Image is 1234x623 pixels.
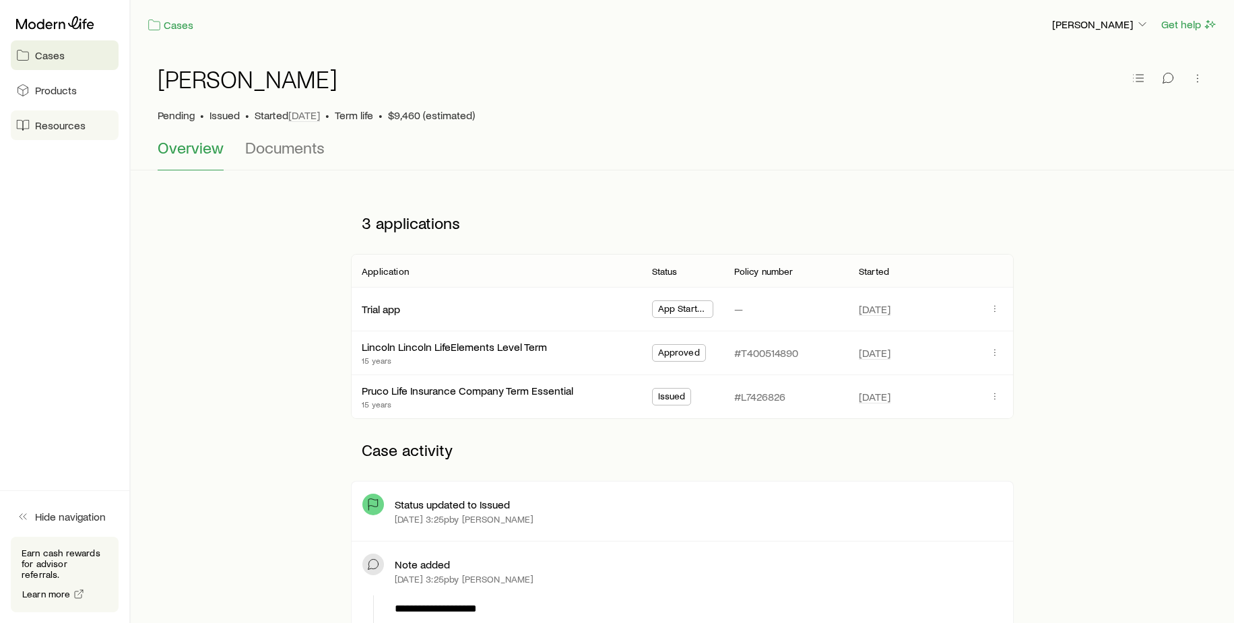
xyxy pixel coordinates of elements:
span: [DATE] [859,346,890,360]
p: Case activity [351,430,1014,470]
div: Trial app [362,302,400,317]
a: Trial app [362,302,400,315]
p: Status [652,266,678,277]
p: Earn cash rewards for advisor referrals. [22,548,108,580]
span: $9,460 (estimated) [388,108,475,122]
button: Hide navigation [11,502,119,531]
span: Documents [245,138,325,157]
span: Hide navigation [35,510,106,523]
span: • [325,108,329,122]
span: Approved [658,347,700,361]
p: — [734,302,743,316]
p: [PERSON_NAME] [1052,18,1149,31]
span: App Started [658,303,708,317]
p: 15 years [362,399,573,409]
button: Get help [1161,17,1218,32]
p: [DATE] 3:25p by [PERSON_NAME] [395,514,533,525]
p: Note added [395,558,450,571]
a: Pruco Life Insurance Company Term Essential [362,384,573,397]
span: Learn more [22,589,71,599]
span: Products [35,84,77,97]
span: Overview [158,138,224,157]
span: • [245,108,249,122]
div: Case details tabs [158,138,1207,170]
span: • [379,108,383,122]
div: Lincoln Lincoln LifeElements Level Term [362,340,547,354]
p: #T400514890 [734,346,798,360]
span: Term life [335,108,373,122]
a: Products [11,75,119,105]
p: Pending [158,108,195,122]
span: Cases [35,48,65,62]
p: 3 applications [351,203,1014,243]
span: Resources [35,119,86,132]
p: 15 years [362,355,547,366]
button: [PERSON_NAME] [1051,17,1150,33]
span: [DATE] [859,390,890,403]
div: Earn cash rewards for advisor referrals.Learn more [11,537,119,612]
a: Lincoln Lincoln LifeElements Level Term [362,340,547,353]
span: Issued [209,108,240,122]
span: [DATE] [859,302,890,316]
span: Issued [658,391,686,405]
p: [DATE] 3:25p by [PERSON_NAME] [395,574,533,585]
span: [DATE] [288,108,320,122]
p: Status updated to Issued [395,498,510,511]
p: #L7426826 [734,390,785,403]
a: Resources [11,110,119,140]
a: Cases [147,18,194,33]
p: Policy number [734,266,793,277]
span: • [200,108,204,122]
div: Pruco Life Insurance Company Term Essential [362,384,573,398]
p: Application [362,266,409,277]
h1: [PERSON_NAME] [158,65,337,92]
p: Started [255,108,320,122]
a: Cases [11,40,119,70]
p: Started [859,266,889,277]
